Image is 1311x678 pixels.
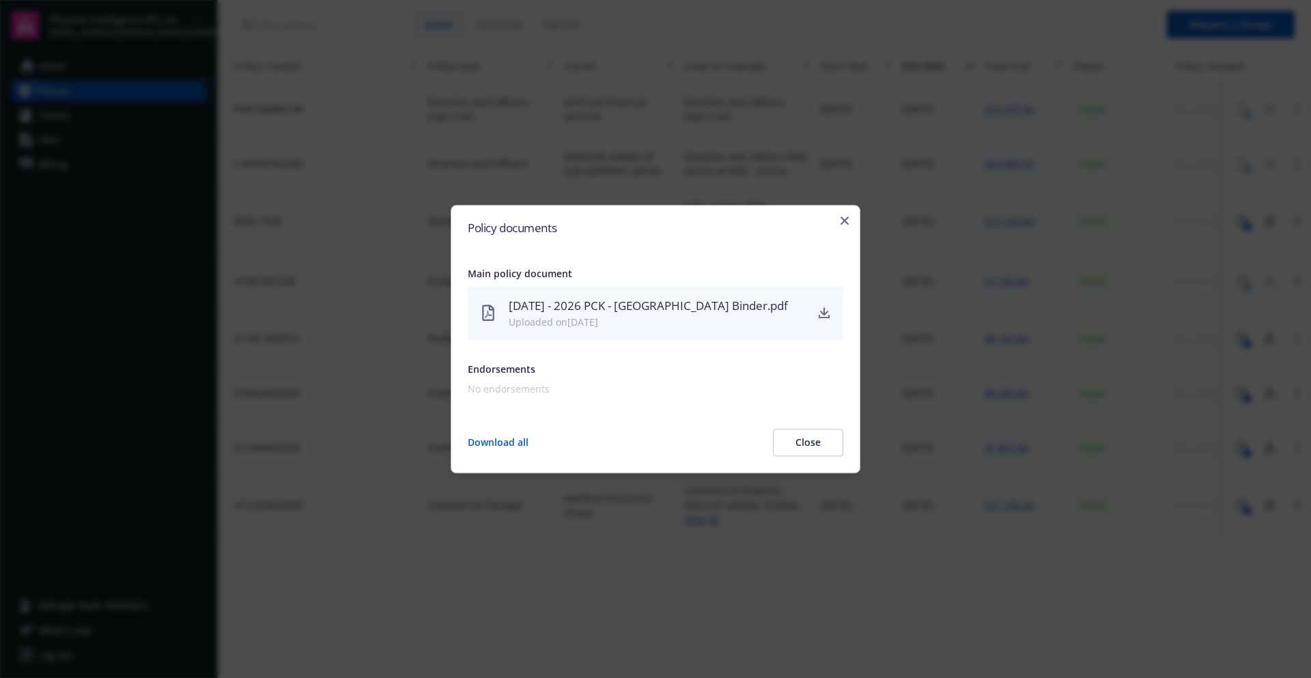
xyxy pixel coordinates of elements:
div: Uploaded on [DATE] [509,315,805,329]
div: Endorsements [468,362,843,376]
div: No endorsements [468,382,838,396]
div: Main policy document [468,266,843,281]
button: Download all [468,429,528,456]
button: Close [773,429,843,456]
h2: Policy documents [468,222,843,234]
a: download [816,305,832,322]
div: [DATE] - 2026 PCK - [GEOGRAPHIC_DATA] Binder.pdf [509,297,805,315]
